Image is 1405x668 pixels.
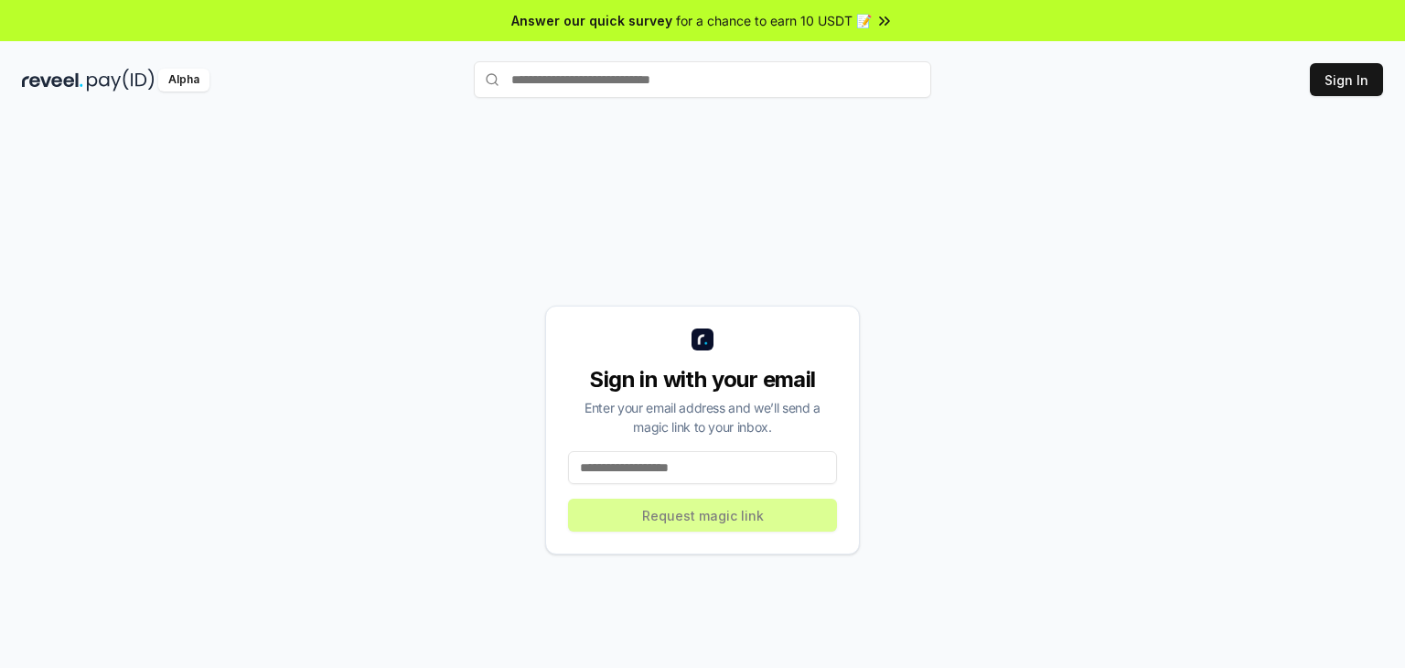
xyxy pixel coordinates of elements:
div: Alpha [158,69,209,92]
div: Enter your email address and we’ll send a magic link to your inbox. [568,398,837,436]
button: Sign In [1310,63,1383,96]
img: logo_small [692,329,713,350]
div: Sign in with your email [568,365,837,394]
img: pay_id [87,69,155,92]
span: for a chance to earn 10 USDT 📝 [676,11,872,30]
span: Answer our quick survey [511,11,672,30]
img: reveel_dark [22,69,83,92]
